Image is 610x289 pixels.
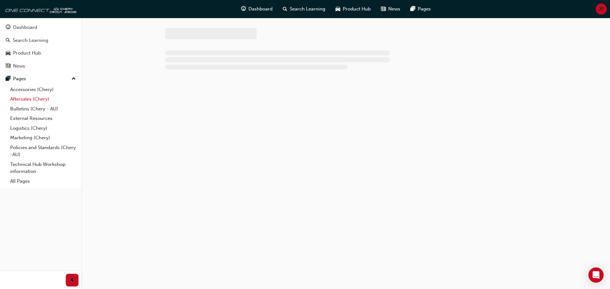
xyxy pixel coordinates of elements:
[283,5,287,13] span: search-icon
[3,3,76,15] img: oneconnect
[13,24,37,31] div: Dashboard
[6,25,10,30] span: guage-icon
[70,276,75,284] span: prev-icon
[278,3,330,16] a: search-iconSearch Learning
[418,5,431,13] span: Pages
[3,47,78,59] a: Product Hub
[335,5,340,13] span: car-icon
[236,3,278,16] a: guage-iconDashboard
[588,267,604,283] div: Open Intercom Messenger
[8,160,78,176] a: Technical Hub Workshop information
[8,94,78,104] a: Aftersales (Chery)
[8,114,78,123] a: External Resources
[3,35,78,46] a: Search Learning
[8,143,78,160] a: Policies and Standards (Chery -AU)
[3,20,78,73] button: DashboardSearch LearningProduct HubNews
[330,3,376,16] a: car-iconProduct Hub
[3,73,78,85] button: Pages
[6,38,10,43] span: search-icon
[6,50,10,56] span: car-icon
[381,5,386,13] span: news-icon
[343,5,371,13] span: Product Hub
[8,133,78,143] a: Marketing (Chery)
[8,176,78,186] a: All Pages
[3,22,78,33] a: Dashboard
[13,37,48,44] div: Search Learning
[6,76,10,82] span: pages-icon
[3,60,78,72] a: News
[13,62,25,70] div: News
[8,123,78,133] a: Logistics (Chery)
[13,75,26,82] div: Pages
[388,5,400,13] span: News
[6,63,10,69] span: news-icon
[241,5,246,13] span: guage-icon
[290,5,325,13] span: Search Learning
[13,49,41,57] div: Product Hub
[596,3,607,15] button: JP
[410,5,415,13] span: pages-icon
[599,5,604,13] span: JP
[248,5,273,13] span: Dashboard
[8,104,78,114] a: Bulletins (Chery - AU)
[8,85,78,95] a: Accessories (Chery)
[71,75,76,83] span: up-icon
[376,3,405,16] a: news-iconNews
[405,3,436,16] a: pages-iconPages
